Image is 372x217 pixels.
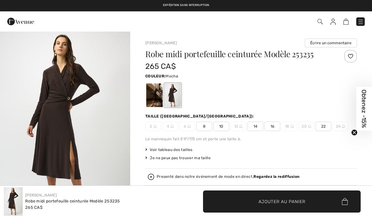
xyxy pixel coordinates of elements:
[145,74,166,78] span: Couleur:
[165,83,181,107] div: Mocha
[145,155,357,161] div: Je ne peux pas trouver ma taille
[230,122,246,131] span: 12
[253,174,299,179] strong: Regardez la rediffusion
[145,136,357,142] div: Le mannequin fait 5'9"/175 cm et porte une taille 6.
[299,122,314,131] span: 20
[148,174,154,180] img: Regardez la rediffusion
[179,122,195,131] span: 6
[357,19,364,25] img: Menu
[356,87,372,130] div: Obtenez -15%Close teaser
[166,74,178,78] span: Mocha
[145,147,193,153] span: Voir tableau des tailles
[145,41,177,45] a: [PERSON_NAME]
[333,122,348,131] span: 24
[154,125,157,128] img: ring-m.svg
[316,122,331,131] span: 22
[145,113,255,119] div: Taille ([GEOGRAPHIC_DATA]/[GEOGRAPHIC_DATA]):
[330,19,336,25] img: Mes infos
[25,193,57,197] a: [PERSON_NAME]
[162,122,178,131] span: 4
[343,19,349,25] img: Panier d'achat
[308,125,311,128] img: ring-m.svg
[305,39,357,47] button: Écrire un commentaire
[146,83,163,107] div: Noir
[361,89,368,128] span: Obtenez -15%
[196,122,212,131] span: 8
[317,19,323,24] img: Recherche
[7,18,34,24] a: 1ère Avenue
[25,205,43,210] span: 265 CA$
[145,50,322,58] h1: Robe midi portefeuille ceinturée Modèle 253235
[188,125,191,128] img: ring-m.svg
[351,129,357,136] button: Close teaser
[145,122,161,131] span: 2
[213,122,229,131] span: 10
[247,122,263,131] span: 14
[7,15,34,28] img: 1ère Avenue
[282,122,297,131] span: 18
[157,175,299,179] div: Presenté dans notre événement de mode en direct.
[25,198,120,204] div: Robe midi portefeuille ceinturée Modèle 253235
[203,190,361,213] button: Ajouter au panier
[4,187,23,216] img: Robe Midi Portefeuille Ceintur&eacute;e mod&egrave;le 253235
[264,122,280,131] span: 16
[291,125,294,128] img: ring-m.svg
[145,62,176,71] span: 265 CA$
[171,125,174,128] img: ring-m.svg
[259,198,305,205] span: Ajouter au panier
[239,125,242,128] img: ring-m.svg
[342,125,345,128] img: ring-m.svg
